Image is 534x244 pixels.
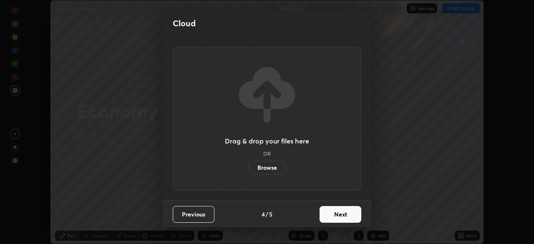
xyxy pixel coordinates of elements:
[263,151,271,156] h5: OR
[269,210,272,219] h4: 5
[320,206,361,223] button: Next
[173,206,214,223] button: Previous
[225,138,309,144] h3: Drag & drop your files here
[266,210,268,219] h4: /
[173,18,196,29] h2: Cloud
[262,210,265,219] h4: 4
